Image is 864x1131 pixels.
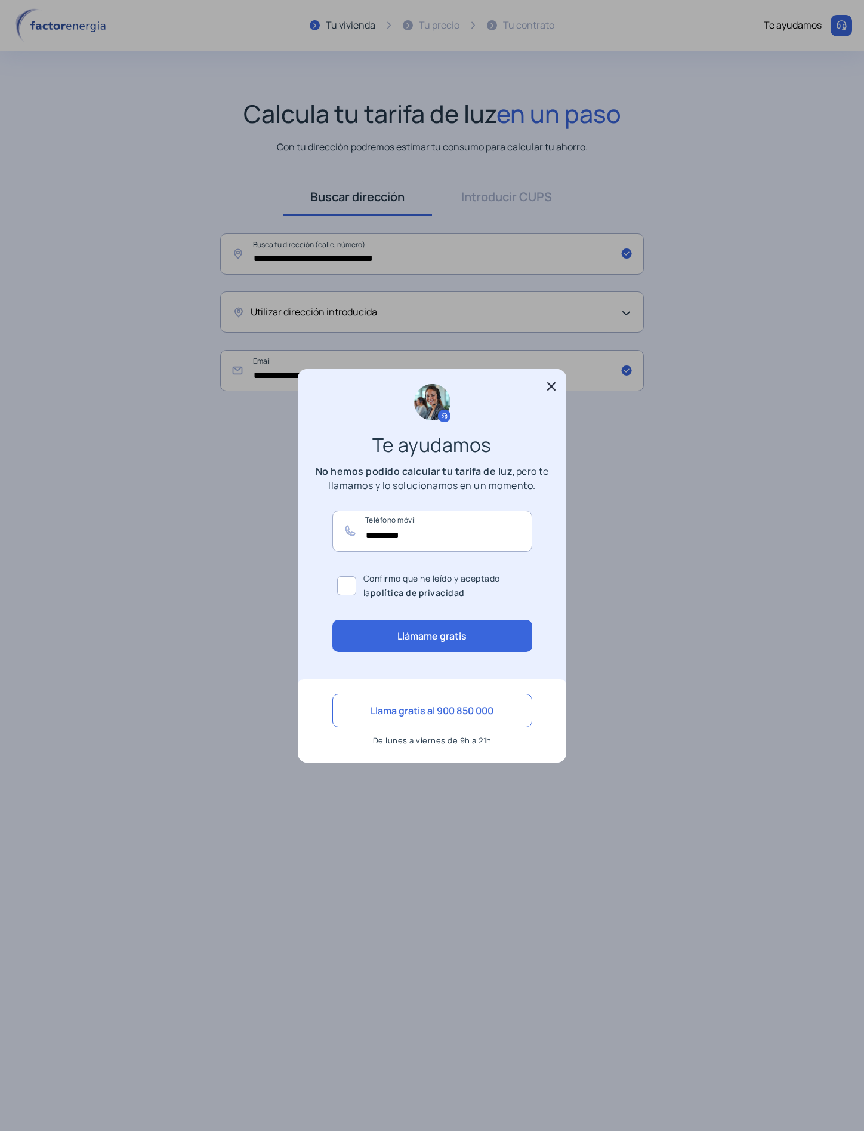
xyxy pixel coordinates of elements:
[313,464,551,493] p: pero te llamamos y lo solucionamos en un momento.
[332,694,532,727] button: Llama gratis al 900 850 000
[371,587,465,598] a: política de privacidad
[316,465,516,478] b: No hemos podido calcular tu tarifa de luz,
[363,571,527,600] span: Confirmo que he leído y aceptado la
[332,733,532,748] p: De lunes a viernes de 9h a 21h
[325,438,539,452] h3: Te ayudamos
[332,620,532,652] button: Llámame gratis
